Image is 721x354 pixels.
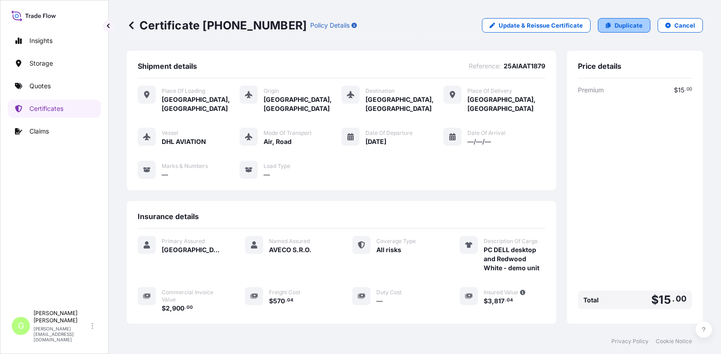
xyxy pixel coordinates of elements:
[29,81,51,91] p: Quotes
[365,87,394,95] span: Destination
[659,294,671,306] span: 15
[467,95,545,113] span: [GEOGRAPHIC_DATA], [GEOGRAPHIC_DATA]
[162,289,223,303] span: Commercial Invoice Value
[162,238,205,245] span: Primary Assured
[29,59,53,68] p: Storage
[138,212,199,221] span: Insurance details
[29,127,49,136] p: Claims
[482,18,591,33] a: Update & Reissue Certificate
[674,21,695,30] p: Cancel
[162,87,205,95] span: Place of Loading
[504,62,545,71] span: 25AIAAT1879
[29,36,53,45] p: Insights
[8,54,101,72] a: Storage
[264,163,290,170] span: Load Type
[8,122,101,140] a: Claims
[685,88,686,91] span: .
[615,21,643,30] p: Duplicate
[187,306,193,309] span: 00
[29,104,63,113] p: Certificates
[170,305,172,311] span: ,
[18,321,24,330] span: G
[8,77,101,95] a: Quotes
[505,299,506,302] span: .
[138,62,197,71] span: Shipment details
[499,21,583,30] p: Update & Reissue Certificate
[264,95,341,113] span: [GEOGRAPHIC_DATA], [GEOGRAPHIC_DATA]
[264,87,279,95] span: Origin
[310,21,350,30] p: Policy Details
[488,298,492,304] span: 3
[578,62,621,71] span: Price details
[127,18,307,33] p: Certificate [PHONE_NUMBER]
[578,86,604,95] span: Premium
[264,137,292,146] span: Air, Road
[672,296,675,301] span: .
[287,299,293,302] span: 04
[492,298,494,304] span: ,
[8,32,101,50] a: Insights
[264,170,270,179] span: —
[162,137,206,146] span: DHL AVIATION
[365,95,443,113] span: [GEOGRAPHIC_DATA], [GEOGRAPHIC_DATA]
[34,326,90,342] p: [PERSON_NAME][EMAIL_ADDRESS][DOMAIN_NAME]
[34,310,90,324] p: [PERSON_NAME] [PERSON_NAME]
[185,306,186,309] span: .
[583,296,599,305] span: Total
[162,95,240,113] span: [GEOGRAPHIC_DATA], [GEOGRAPHIC_DATA]
[376,297,383,306] span: —
[674,87,678,93] span: $
[162,163,208,170] span: Marks & Numbers
[269,289,300,296] span: Freight Cost
[494,298,505,304] span: 817
[678,87,684,93] span: 15
[656,338,692,345] a: Cookie Notice
[658,18,703,33] button: Cancel
[376,289,402,296] span: Duty Cost
[376,238,416,245] span: Coverage Type
[172,305,184,311] span: 900
[467,87,512,95] span: Place of Delivery
[365,137,386,146] span: [DATE]
[484,245,545,273] span: PC DELL desktop and Redwood White - demo unit
[467,137,491,146] span: —/—/—
[611,338,649,345] a: Privacy Policy
[469,62,501,71] span: Reference :
[269,298,273,304] span: $
[467,129,505,137] span: Date of Arrival
[285,299,287,302] span: .
[484,238,538,245] span: Description Of Cargo
[264,129,312,137] span: Mode of Transport
[166,305,170,311] span: 2
[162,129,178,137] span: Vessel
[484,289,518,296] span: Insured Value
[676,296,687,301] span: 00
[598,18,650,33] a: Duplicate
[651,294,659,306] span: $
[162,305,166,311] span: $
[8,100,101,118] a: Certificates
[365,129,413,137] span: Date of Departure
[162,245,223,254] span: [GEOGRAPHIC_DATA]
[484,298,488,304] span: $
[687,88,692,91] span: 00
[269,245,312,254] span: AVECO S.R.O.
[273,298,285,304] span: 570
[269,238,310,245] span: Named Assured
[376,245,401,254] span: All risks
[162,170,168,179] span: —
[507,299,513,302] span: 04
